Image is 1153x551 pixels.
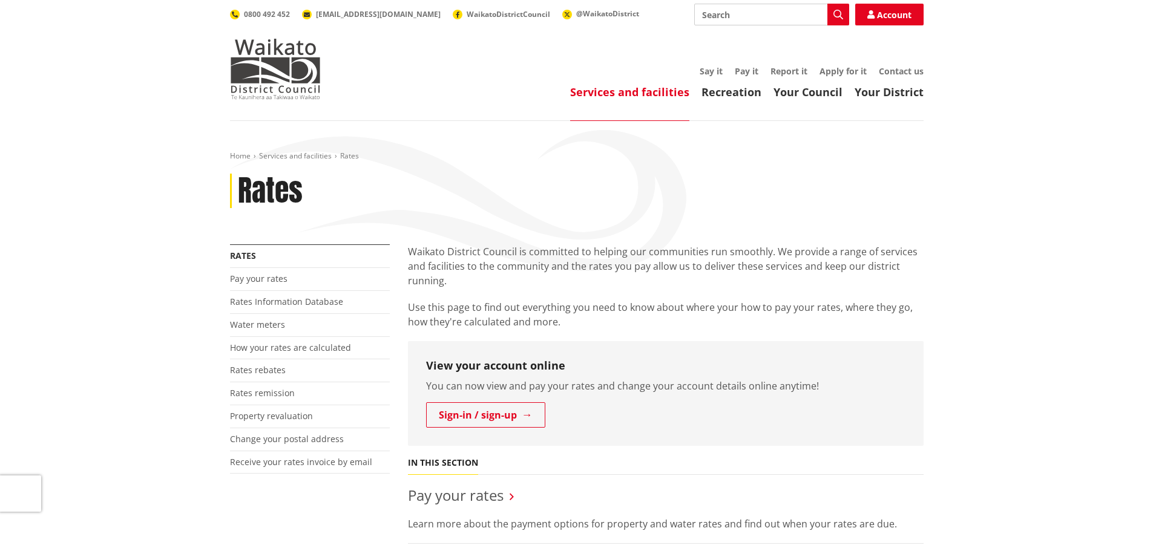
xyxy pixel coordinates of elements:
[774,85,843,99] a: Your Council
[230,9,290,19] a: 0800 492 452
[230,410,313,422] a: Property revaluation
[770,65,807,77] a: Report it
[408,485,504,505] a: Pay your rates
[230,151,251,161] a: Home
[426,379,905,393] p: You can now view and pay your rates and change your account details online anytime!
[230,364,286,376] a: Rates rebates
[570,85,689,99] a: Services and facilities
[230,387,295,399] a: Rates remission
[408,300,924,329] p: Use this page to find out everything you need to know about where your how to pay your rates, whe...
[408,244,924,288] p: Waikato District Council is committed to helping our communities run smoothly. We provide a range...
[701,85,761,99] a: Recreation
[259,151,332,161] a: Services and facilities
[230,296,343,307] a: Rates Information Database
[230,319,285,330] a: Water meters
[230,250,256,261] a: Rates
[230,151,924,161] nav: breadcrumb
[302,9,441,19] a: [EMAIL_ADDRESS][DOMAIN_NAME]
[230,39,321,99] img: Waikato District Council - Te Kaunihera aa Takiwaa o Waikato
[855,4,924,25] a: Account
[340,151,359,161] span: Rates
[230,456,372,468] a: Receive your rates invoice by email
[238,174,303,209] h1: Rates
[700,65,723,77] a: Say it
[735,65,758,77] a: Pay it
[230,273,287,284] a: Pay your rates
[562,8,639,19] a: @WaikatoDistrict
[855,85,924,99] a: Your District
[230,342,351,353] a: How your rates are calculated
[576,8,639,19] span: @WaikatoDistrict
[244,9,290,19] span: 0800 492 452
[426,402,545,428] a: Sign-in / sign-up
[408,517,924,531] p: Learn more about the payment options for property and water rates and find out when your rates ar...
[879,65,924,77] a: Contact us
[820,65,867,77] a: Apply for it
[316,9,441,19] span: [EMAIL_ADDRESS][DOMAIN_NAME]
[467,9,550,19] span: WaikatoDistrictCouncil
[426,359,905,373] h3: View your account online
[230,433,344,445] a: Change your postal address
[694,4,849,25] input: Search input
[408,458,478,468] h5: In this section
[453,9,550,19] a: WaikatoDistrictCouncil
